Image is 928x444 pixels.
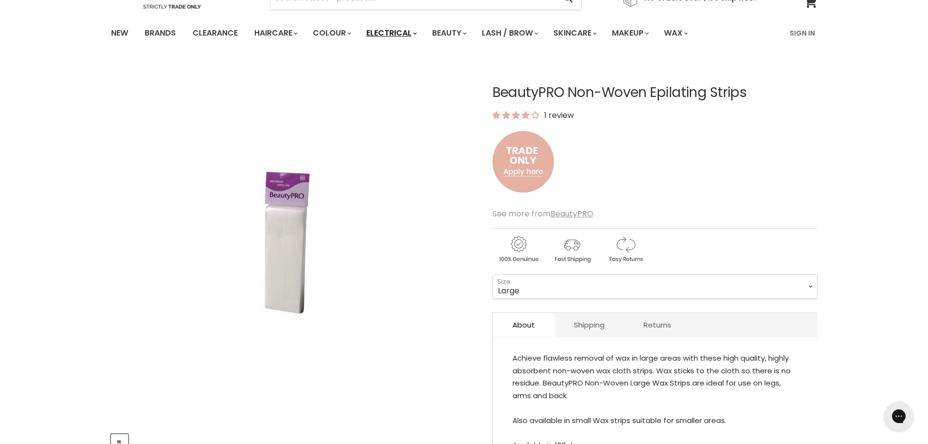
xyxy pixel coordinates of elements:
[247,23,303,43] a: Haircare
[546,23,603,43] a: Skincare
[492,208,593,219] span: See more from
[600,234,651,264] img: returns.gif
[492,85,817,100] h1: BeautyPRO Non-Woven Epilating Strips
[624,313,691,337] a: Returns
[111,61,475,425] div: BeautyPRO Non-Woven Epilating Strips image. Click or Scroll to Zoom.
[359,23,423,43] a: Electrical
[208,114,378,371] img: BeautyPRO Non-Woven Epilating Strips
[554,313,624,337] a: Shipping
[492,110,541,121] span: 4.00 stars
[99,19,830,47] nav: Main
[492,234,544,264] img: genuine.gif
[104,23,135,43] a: New
[137,23,183,43] a: Brands
[879,398,918,434] iframe: Gorgias live chat messenger
[541,110,574,121] span: 1 review
[185,23,245,43] a: Clearance
[474,23,544,43] a: Lash / Brow
[104,19,740,47] ul: Main menu
[492,121,554,202] img: to.png
[425,23,473,43] a: Beauty
[305,23,357,43] a: Colour
[784,23,821,43] a: Sign In
[550,208,593,219] a: BeautyPRO
[546,234,598,264] img: shipping.gif
[657,23,694,43] a: Wax
[605,23,655,43] a: Makeup
[493,313,554,337] a: About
